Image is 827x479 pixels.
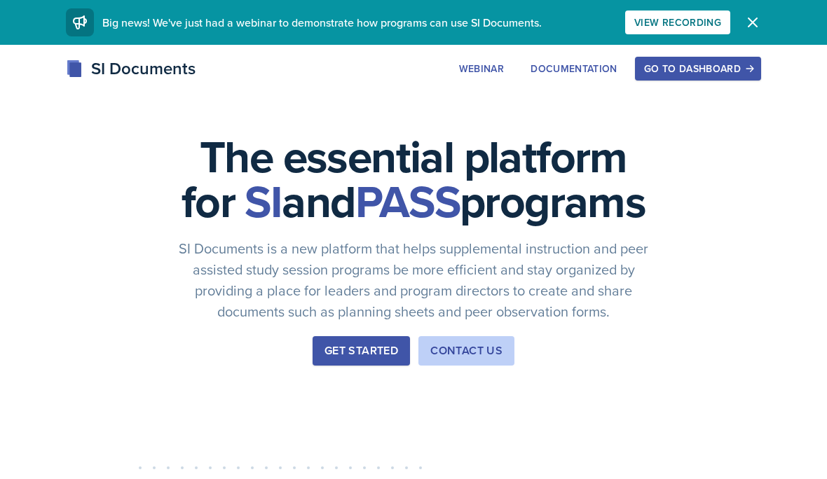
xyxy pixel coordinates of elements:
div: Contact Us [430,342,503,359]
button: Documentation [521,57,627,81]
div: Get Started [324,342,398,359]
div: View Recording [634,17,721,28]
button: Webinar [450,57,513,81]
div: Webinar [459,63,504,74]
button: Go to Dashboard [635,57,761,81]
button: Get Started [313,336,410,366]
button: Contact Us [418,336,514,366]
div: SI Documents [66,56,196,81]
div: Documentation [531,63,617,74]
div: Go to Dashboard [644,63,752,74]
button: View Recording [625,11,730,34]
span: Big news! We've just had a webinar to demonstrate how programs can use SI Documents. [102,15,542,30]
